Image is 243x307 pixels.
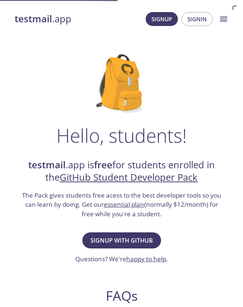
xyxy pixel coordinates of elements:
span: Signin [187,14,207,24]
h2: .app is for students enrolled in the [21,159,222,184]
a: happy to help [126,255,166,263]
strong: testmail [28,158,66,171]
button: Signup [146,12,178,26]
span: Signup with GitHub [90,235,153,246]
img: github-student-backpack.png [96,54,147,113]
strong: free [94,158,112,171]
span: Signup [152,14,172,24]
h3: The Pack gives students free acess to the best developer tools so you can learn by doing. Get our... [21,191,222,219]
button: Signup with GitHub [82,232,161,248]
a: testmail.app [15,13,71,25]
h1: Hello, students! [56,124,187,146]
a: essential plan [104,200,144,209]
h2: FAQs [9,288,234,304]
h3: Questions? We're . [75,254,168,264]
button: Signin [182,12,213,26]
strong: testmail [15,12,52,25]
button: menu [214,10,233,28]
a: GitHub Student Developer Pack [60,171,198,184]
